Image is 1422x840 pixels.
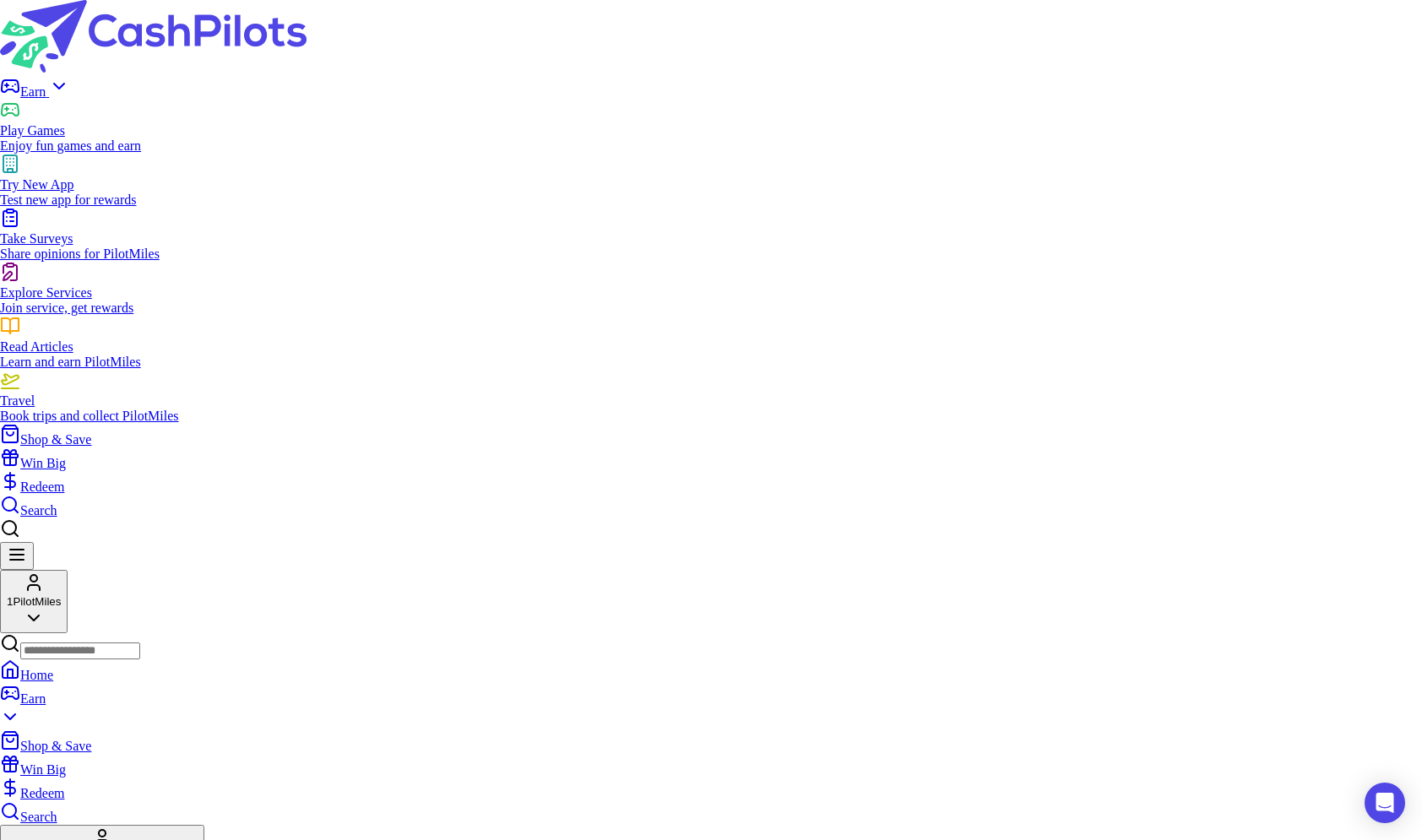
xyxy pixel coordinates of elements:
[20,668,53,682] span: Home
[1365,783,1405,823] div: Open Intercom Messenger
[13,595,61,608] span: PilotMiles
[7,595,13,608] span: 1
[20,456,66,470] span: Win Big
[20,480,64,494] span: Redeem
[20,84,49,99] span: Earn
[20,762,66,777] span: Win Big
[20,786,64,800] span: Redeem
[20,739,91,753] span: Shop & Save
[20,432,91,447] span: Shop & Save
[20,691,46,706] span: Earn
[20,503,57,518] span: Search
[20,810,57,824] span: Search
